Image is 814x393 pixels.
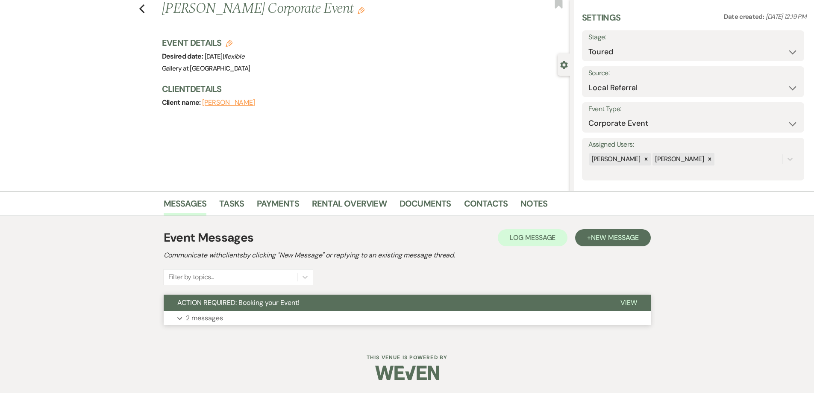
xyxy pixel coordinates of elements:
[582,12,621,30] h3: Settings
[164,295,607,311] button: ACTION REQUIRED: Booking your Event!
[162,98,203,107] span: Client name:
[588,103,798,115] label: Event Type:
[375,358,439,388] img: Weven Logo
[162,37,250,49] h3: Event Details
[186,313,223,324] p: 2 messages
[202,99,255,106] button: [PERSON_NAME]
[162,83,561,95] h3: Client Details
[498,229,567,246] button: Log Message
[724,12,766,21] span: Date created:
[591,233,638,242] span: New Message
[358,6,364,14] button: Edit
[164,229,254,247] h1: Event Messages
[588,139,798,151] label: Assigned Users:
[510,233,555,242] span: Log Message
[588,31,798,44] label: Stage:
[766,12,806,21] span: [DATE] 12:19 PM
[164,197,207,216] a: Messages
[164,250,651,260] h2: Communicate with clients by clicking "New Message" or replying to an existing message thread.
[162,64,250,73] span: Gallery at [GEOGRAPHIC_DATA]
[205,52,244,61] span: [DATE] |
[520,197,547,216] a: Notes
[257,197,299,216] a: Payments
[177,298,300,307] span: ACTION REQUIRED: Booking your Event!
[312,197,387,216] a: Rental Overview
[652,153,705,165] div: [PERSON_NAME]
[575,229,650,246] button: +New Message
[464,197,508,216] a: Contacts
[607,295,651,311] button: View
[168,272,214,282] div: Filter by topics...
[589,153,642,165] div: [PERSON_NAME]
[219,197,244,216] a: Tasks
[162,52,205,61] span: Desired date:
[400,197,451,216] a: Documents
[560,60,568,68] button: Close lead details
[620,298,637,307] span: View
[164,311,651,325] button: 2 messages
[224,52,244,61] span: flexible
[588,67,798,80] label: Source:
